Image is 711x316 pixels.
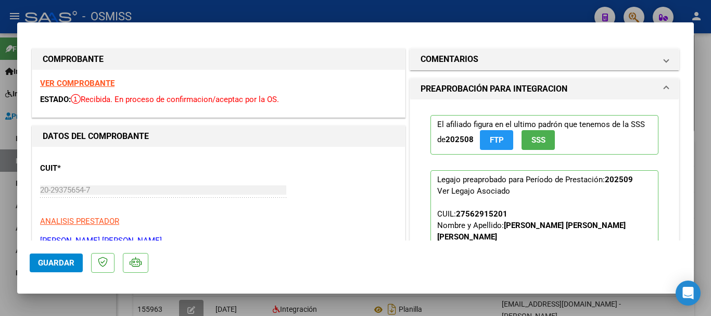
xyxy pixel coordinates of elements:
span: Recibida. En proceso de confirmacion/aceptac por la OS. [71,95,279,104]
h1: COMENTARIOS [421,53,478,66]
strong: [PERSON_NAME] [PERSON_NAME] [PERSON_NAME] [437,221,626,242]
span: Guardar [38,258,74,268]
button: Guardar [30,254,83,272]
a: VER COMPROBANTE [40,79,115,88]
span: ANALISIS PRESTADOR [40,217,119,226]
span: SSS [531,136,545,145]
strong: 202509 [605,175,633,184]
p: El afiliado figura en el ultimo padrón que tenemos de la SSS de [430,115,658,154]
h1: PREAPROBACIÓN PARA INTEGRACION [421,83,567,95]
strong: DATOS DEL COMPROBANTE [43,131,149,141]
span: ESTADO: [40,95,71,104]
div: 27562915201 [456,208,507,220]
p: [PERSON_NAME] [PERSON_NAME] [40,235,397,247]
div: Open Intercom Messenger [676,281,701,306]
div: Ver Legajo Asociado [437,185,510,197]
span: FTP [490,136,504,145]
strong: 202508 [446,135,474,144]
span: CUIL: Nombre y Apellido: Período Desde: Período Hasta: Admite Dependencia: [437,209,639,310]
strong: COMPROBANTE [43,54,104,64]
button: SSS [522,130,555,149]
mat-expansion-panel-header: COMENTARIOS [410,49,679,70]
p: CUIT [40,162,147,174]
mat-expansion-panel-header: PREAPROBACIÓN PARA INTEGRACION [410,79,679,99]
button: FTP [480,130,513,149]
